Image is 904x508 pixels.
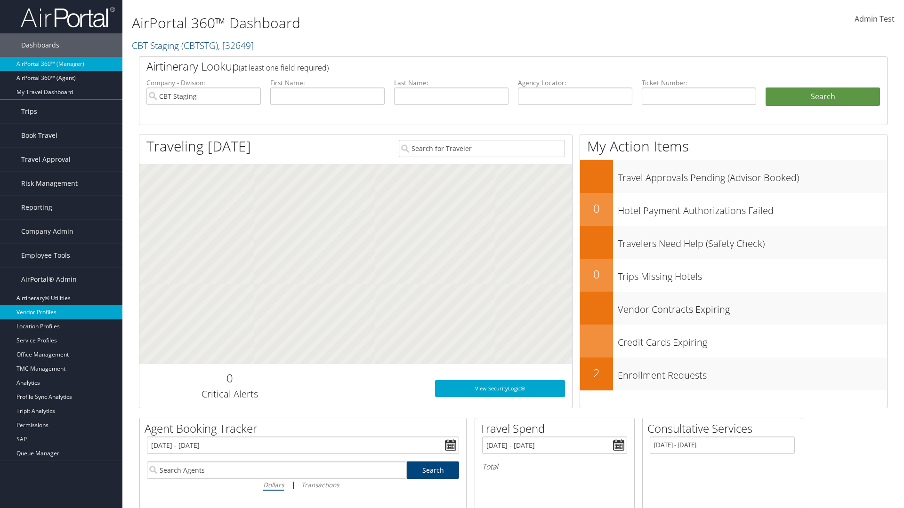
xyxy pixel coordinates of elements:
[21,172,78,195] span: Risk Management
[145,421,466,437] h2: Agent Booking Tracker
[394,78,508,87] label: Last Name:
[146,136,251,156] h1: Traveling [DATE]
[435,380,565,397] a: View SecurityLogic®
[580,292,887,325] a: Vendor Contracts Expiring
[642,78,756,87] label: Ticket Number:
[21,268,77,291] span: AirPortal® Admin
[647,421,802,437] h2: Consultative Services
[21,6,115,28] img: airportal-logo.png
[21,148,71,171] span: Travel Approval
[580,160,887,193] a: Travel Approvals Pending (Advisor Booked)
[518,78,632,87] label: Agency Locator:
[482,461,627,472] h6: Total
[147,461,407,479] input: Search Agents
[480,421,634,437] h2: Travel Spend
[146,58,818,74] h2: Airtinerary Lookup
[618,199,887,217] h3: Hotel Payment Authorizations Failed
[132,39,254,52] a: CBT Staging
[618,364,887,382] h3: Enrollment Requests
[132,13,640,33] h1: AirPortal 360™ Dashboard
[21,220,73,243] span: Company Admin
[146,78,261,87] label: Company - Division:
[270,78,385,87] label: First Name:
[580,357,887,390] a: 2Enrollment Requests
[580,365,613,381] h2: 2
[181,39,218,52] span: ( CBTSTG )
[146,370,313,386] h2: 0
[21,100,37,123] span: Trips
[580,266,613,282] h2: 0
[580,325,887,357] a: Credit Cards Expiring
[580,226,887,259] a: Travelers Need Help (Safety Check)
[263,480,284,489] i: Dollars
[146,388,313,401] h3: Critical Alerts
[855,14,895,24] span: Admin Test
[618,298,887,316] h3: Vendor Contracts Expiring
[21,196,52,219] span: Reporting
[21,33,59,57] span: Dashboards
[618,232,887,250] h3: Travelers Need Help (Safety Check)
[399,140,565,157] input: Search for Traveler
[580,136,887,156] h1: My Action Items
[766,87,880,106] button: Search
[239,63,329,73] span: (at least one field required)
[618,167,887,184] h3: Travel Approvals Pending (Advisor Booked)
[580,259,887,292] a: 0Trips Missing Hotels
[407,461,460,479] a: Search
[855,5,895,34] a: Admin Test
[21,124,57,147] span: Book Travel
[21,244,70,267] span: Employee Tools
[218,39,254,52] span: , [ 32649 ]
[580,200,613,216] h2: 0
[618,331,887,349] h3: Credit Cards Expiring
[147,479,459,491] div: |
[301,480,339,489] i: Transactions
[618,265,887,283] h3: Trips Missing Hotels
[580,193,887,226] a: 0Hotel Payment Authorizations Failed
